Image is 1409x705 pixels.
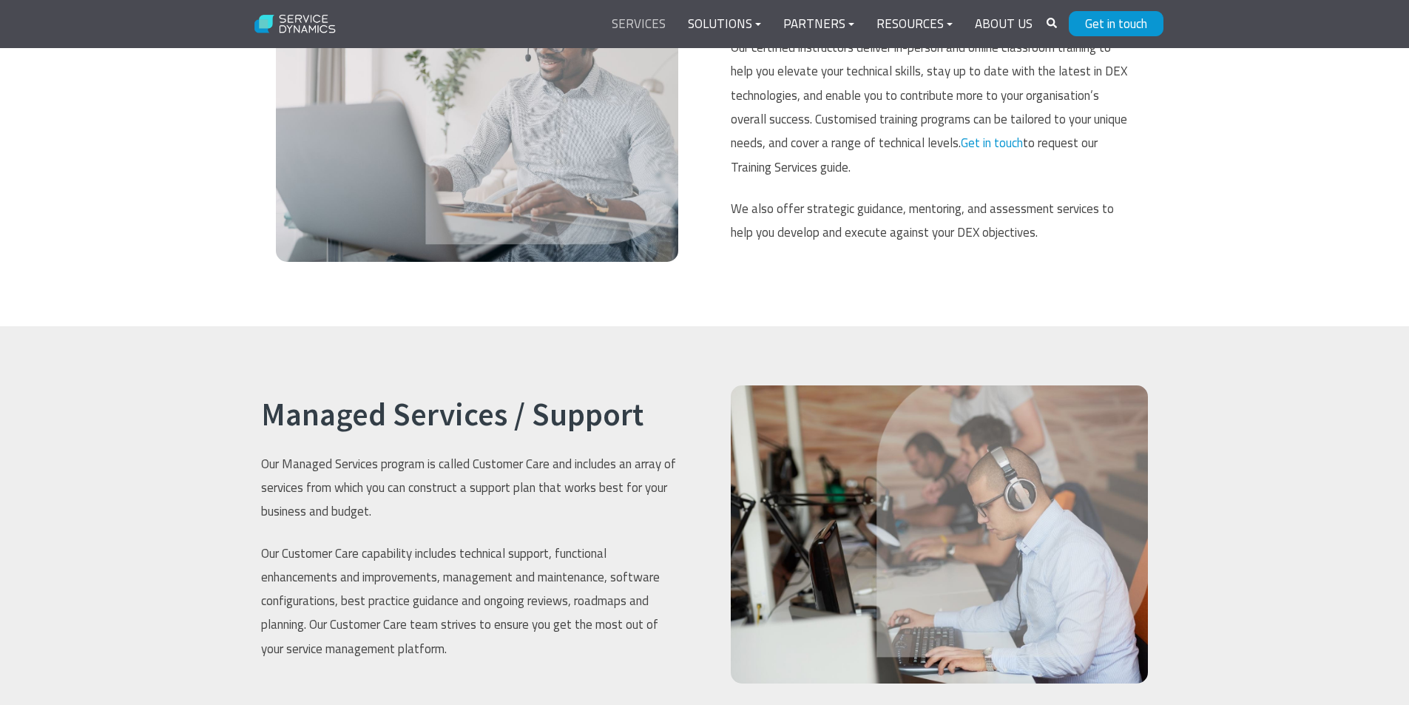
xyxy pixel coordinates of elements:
div: Navigation Menu [601,7,1044,42]
a: Resources [865,7,964,42]
a: Solutions [677,7,772,42]
img: Service Dynamics Logo - White [246,5,345,44]
p: Our Managed Services program is called Customer Care and includes an array of services from which... [261,452,678,524]
a: Partners [772,7,865,42]
a: Get in touch [961,133,1023,152]
h2: Managed Services / Support [261,396,678,434]
p: Our Customer Care capability includes technical support, functional enhancements and improvements... [261,542,678,661]
p: We also offer strategic guidance, mentoring, and assessment services to help you develop and exec... [731,197,1134,245]
a: Get in touch [1069,11,1163,36]
p: Our certified instructors deliver in-person and online classroom training to help you elevate you... [731,36,1134,179]
a: Services [601,7,677,42]
a: About Us [964,7,1044,42]
img: IT Managed Services and Support [731,385,1148,684]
